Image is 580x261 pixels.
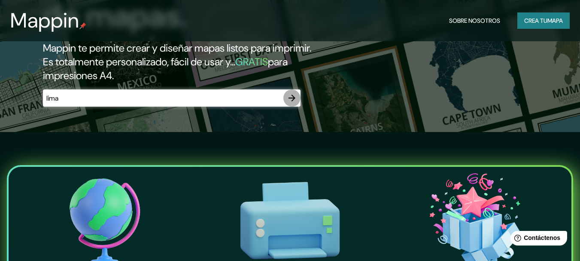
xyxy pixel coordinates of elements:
[446,12,504,29] button: Sobre nosotros
[524,17,547,25] font: Crea tu
[43,93,283,103] input: Elige tu lugar favorito
[504,227,571,252] iframe: Lanzador de widgets de ayuda
[43,55,288,82] font: para impresiones A4.
[449,17,500,25] font: Sobre nosotros
[79,22,86,29] img: pin de mapeo
[10,7,79,34] font: Mappin
[517,12,570,29] button: Crea tumapa
[235,55,268,68] font: GRATIS
[43,55,235,68] font: Es totalmente personalizado, fácil de usar y...
[547,17,563,25] font: mapa
[43,41,311,55] font: Mappin te permite crear y diseñar mapas listos para imprimir.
